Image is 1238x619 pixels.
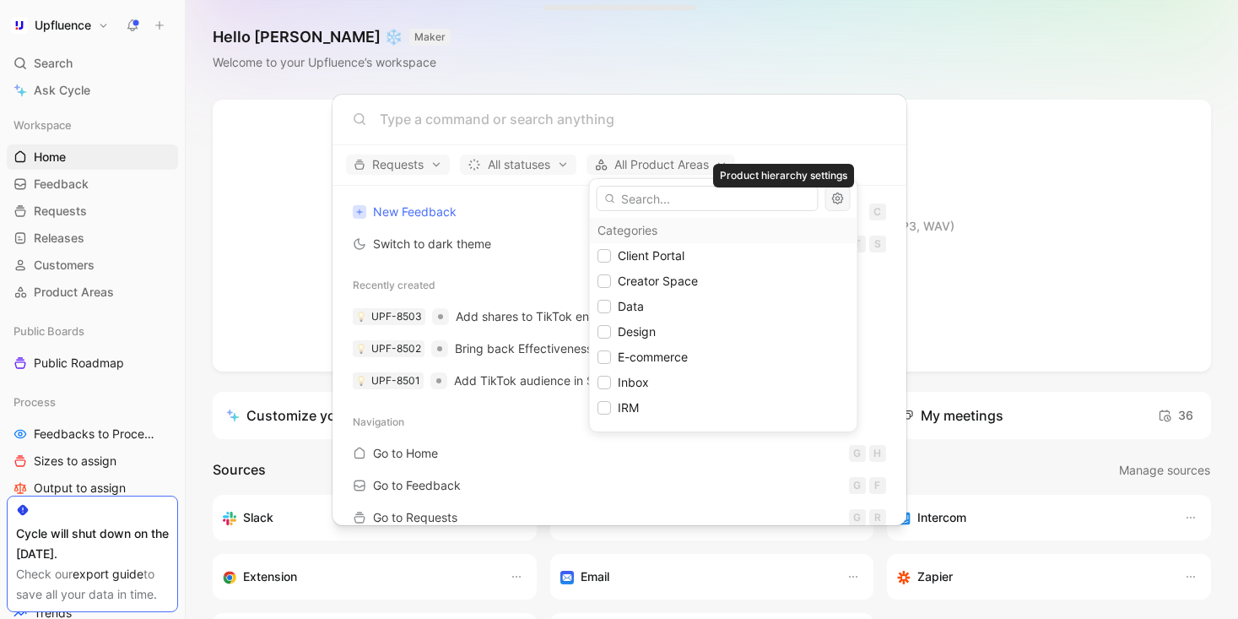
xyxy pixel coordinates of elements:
div: All Product Areas [589,178,858,432]
span: Creator Space [618,274,698,288]
span: Inbox [618,375,649,389]
span: IRM [618,400,639,415]
input: Search... [597,186,819,211]
span: E-commerce [618,350,688,364]
span: Design [618,324,656,339]
span: Data [618,299,644,313]
span: Client Portal [618,248,684,263]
